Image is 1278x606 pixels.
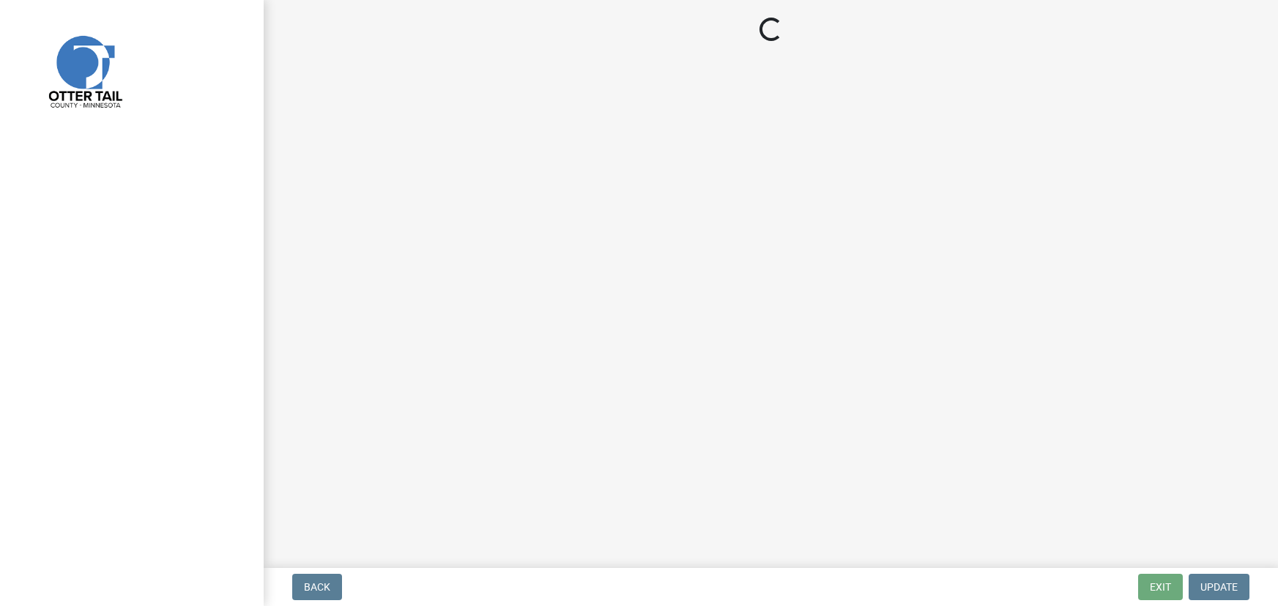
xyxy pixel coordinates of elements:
img: Otter Tail County, Minnesota [29,15,139,125]
button: Update [1189,574,1249,600]
span: Update [1200,581,1238,593]
span: Back [304,581,330,593]
button: Back [292,574,342,600]
button: Exit [1138,574,1183,600]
